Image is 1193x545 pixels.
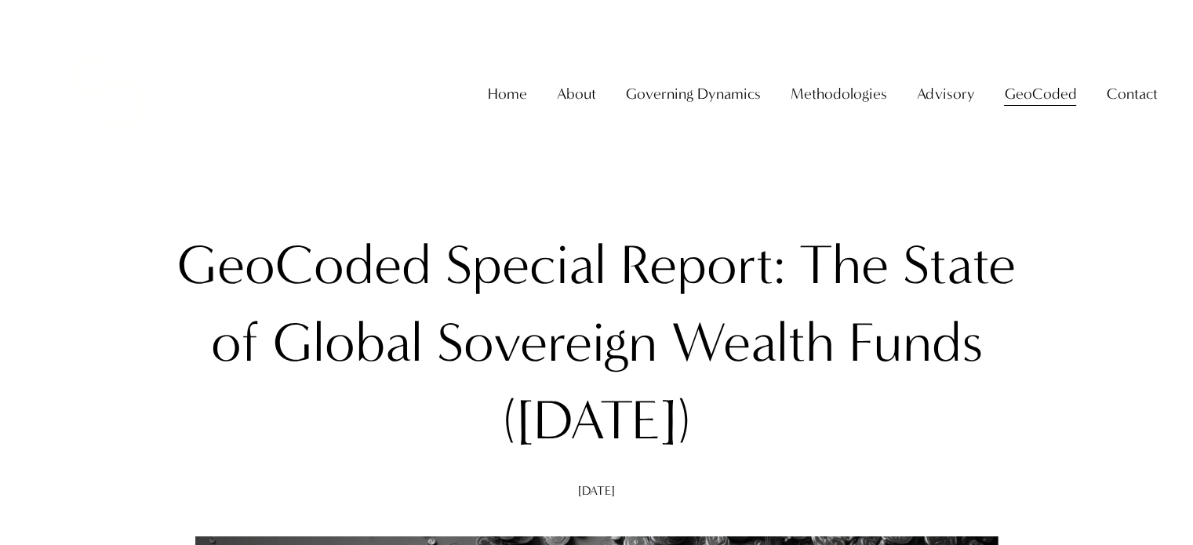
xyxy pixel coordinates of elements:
[1106,78,1157,109] a: folder dropdown
[154,227,1040,460] h1: GeoCoded Special Report: The State of Global Sovereign Wealth Funds ([DATE])
[1004,78,1076,109] a: folder dropdown
[917,78,974,109] a: folder dropdown
[36,21,180,165] img: Christopher Sanchez &amp; Co.
[488,78,527,109] a: Home
[1106,80,1157,107] span: Contact
[791,80,887,107] span: Methodologies
[626,80,761,107] span: Governing Dynamics
[626,78,761,109] a: folder dropdown
[791,78,887,109] a: folder dropdown
[557,80,596,107] span: About
[557,78,596,109] a: folder dropdown
[578,483,615,498] span: [DATE]
[1004,80,1076,107] span: GeoCoded
[917,80,974,107] span: Advisory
